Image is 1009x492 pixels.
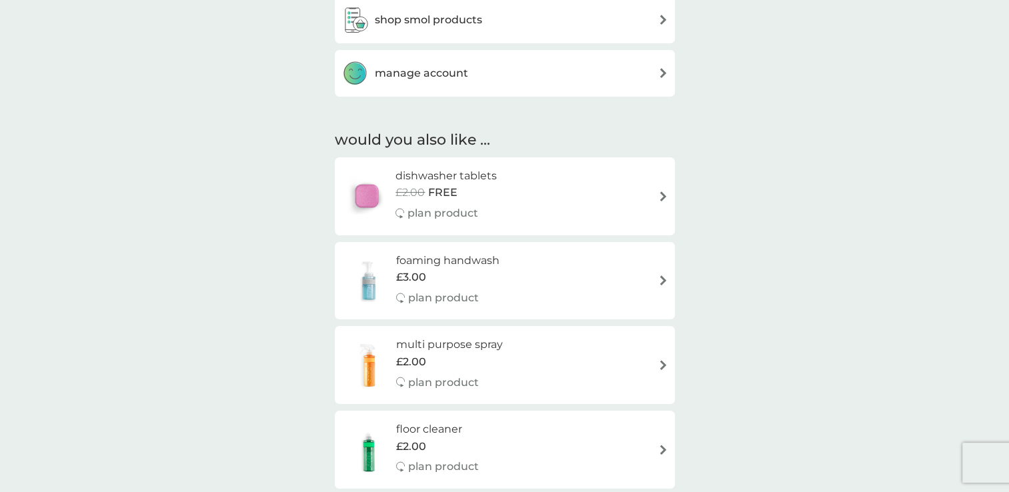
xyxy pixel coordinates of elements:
[396,336,503,353] h6: multi purpose spray
[658,275,668,285] img: arrow right
[395,184,425,201] span: £2.00
[658,191,668,201] img: arrow right
[375,11,482,29] h3: shop smol products
[396,252,499,269] h6: foaming handwash
[396,438,426,455] span: £2.00
[396,353,426,371] span: £2.00
[408,374,479,391] p: plan product
[341,342,396,389] img: multi purpose spray
[407,205,478,222] p: plan product
[658,360,668,370] img: arrow right
[396,269,426,286] span: £3.00
[341,173,392,219] img: dishwasher tablets
[396,421,479,438] h6: floor cleaner
[341,257,396,304] img: foaming handwash
[375,65,468,82] h3: manage account
[335,130,675,151] h2: would you also like ...
[658,15,668,25] img: arrow right
[395,167,497,185] h6: dishwasher tablets
[658,445,668,455] img: arrow right
[428,184,457,201] span: FREE
[341,427,396,473] img: floor cleaner
[408,458,479,475] p: plan product
[408,289,479,307] p: plan product
[658,68,668,78] img: arrow right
